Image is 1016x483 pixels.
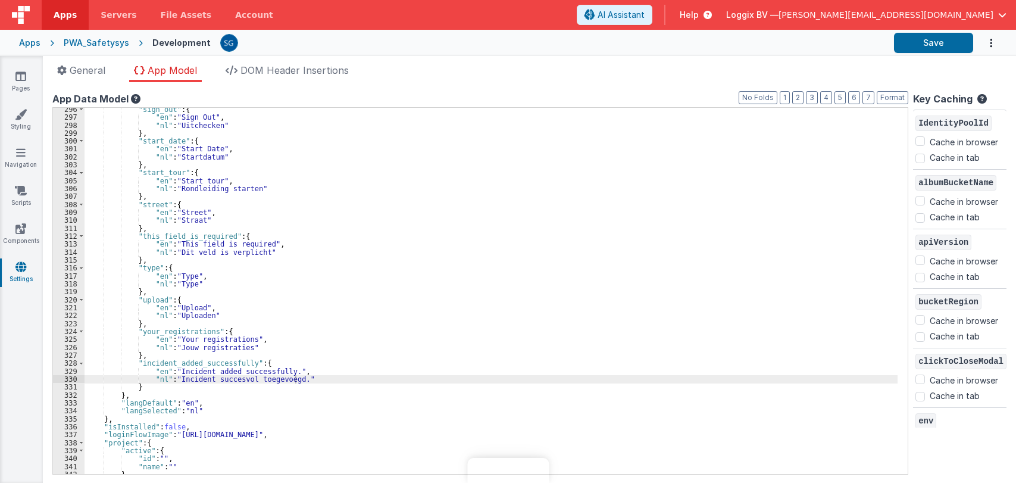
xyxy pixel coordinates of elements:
[930,253,998,267] label: Cache in browser
[53,201,85,208] div: 308
[930,330,980,342] label: Cache in tab
[726,9,1006,21] button: Loggix BV — [PERSON_NAME][EMAIL_ADDRESS][DOMAIN_NAME]
[53,351,85,359] div: 327
[53,439,85,447] div: 338
[834,91,846,104] button: 5
[53,383,85,391] div: 331
[806,91,818,104] button: 3
[161,9,212,21] span: File Assets
[53,296,85,304] div: 320
[53,232,85,240] div: 312
[53,344,85,351] div: 326
[53,320,85,328] div: 323
[913,94,973,105] h4: Key Caching
[53,280,85,288] div: 318
[53,185,85,192] div: 306
[240,64,349,76] span: DOM Header Insertions
[52,92,908,106] div: App Data Model
[680,9,699,21] span: Help
[53,470,85,478] div: 342
[53,447,85,454] div: 339
[53,121,85,129] div: 298
[915,354,1006,369] span: clickToCloseModal
[930,194,998,208] label: Cache in browser
[53,423,85,431] div: 336
[780,91,790,104] button: 1
[53,272,85,280] div: 317
[53,391,85,399] div: 332
[915,116,992,131] span: IdentityPoolId
[53,264,85,272] div: 316
[53,311,85,319] div: 322
[53,367,85,375] div: 329
[148,64,197,76] span: App Model
[467,458,549,483] iframe: Marker.io feedback button
[53,137,85,145] div: 300
[53,256,85,264] div: 315
[53,177,85,185] div: 305
[53,169,85,176] div: 304
[53,328,85,335] div: 324
[739,91,777,104] button: No Folds
[53,407,85,415] div: 334
[53,240,85,248] div: 313
[101,9,136,21] span: Servers
[53,129,85,137] div: 299
[577,5,652,25] button: AI Assistant
[53,399,85,407] div: 333
[53,192,85,200] div: 307
[848,91,860,104] button: 6
[53,463,85,470] div: 341
[894,33,973,53] button: Save
[53,145,85,152] div: 301
[930,134,998,148] label: Cache in browser
[792,91,804,104] button: 2
[930,389,980,402] label: Cache in tab
[53,375,85,383] div: 330
[877,91,908,104] button: Format
[726,9,779,21] span: Loggix BV —
[70,64,105,76] span: General
[54,9,77,21] span: Apps
[862,91,874,104] button: 7
[930,151,980,164] label: Cache in tab
[53,304,85,311] div: 321
[915,294,981,310] span: bucketRegion
[598,9,645,21] span: AI Assistant
[53,248,85,256] div: 314
[930,372,998,387] label: Cache in browser
[53,216,85,224] div: 310
[53,454,85,462] div: 340
[930,313,998,327] label: Cache in browser
[973,31,997,55] button: Options
[53,105,85,113] div: 296
[19,37,40,49] div: Apps
[53,153,85,161] div: 302
[53,335,85,343] div: 325
[915,413,936,429] span: env
[53,161,85,169] div: 303
[820,91,832,104] button: 4
[779,9,993,21] span: [PERSON_NAME][EMAIL_ADDRESS][DOMAIN_NAME]
[53,359,85,367] div: 328
[53,225,85,232] div: 311
[152,37,211,49] div: Development
[53,288,85,295] div: 319
[915,235,971,250] span: apiVersion
[53,415,85,423] div: 335
[53,431,85,438] div: 337
[64,37,129,49] div: PWA_Safetysys
[915,175,996,191] span: albumBucketName
[53,113,85,121] div: 297
[53,208,85,216] div: 309
[930,211,980,223] label: Cache in tab
[221,35,237,51] img: 385c22c1e7ebf23f884cbf6fb2c72b80
[930,270,980,283] label: Cache in tab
